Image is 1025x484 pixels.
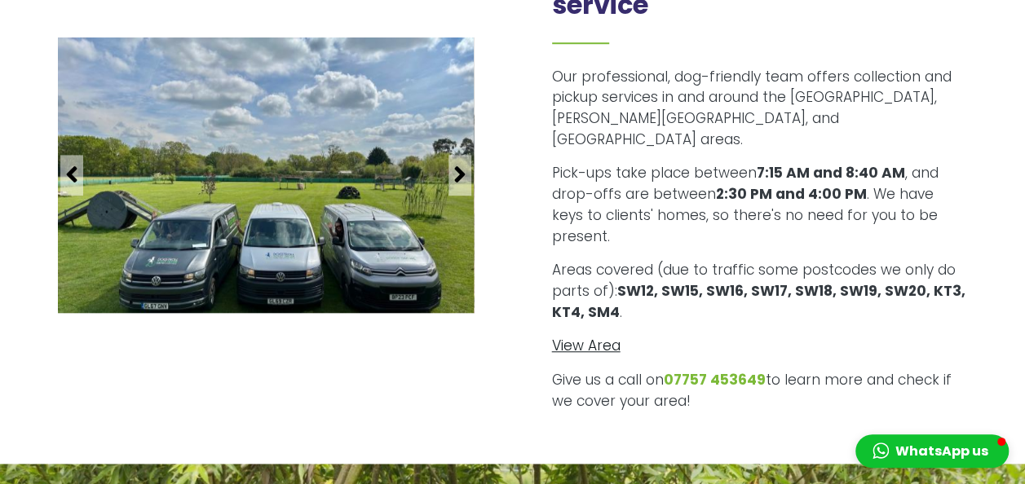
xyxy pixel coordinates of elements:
[552,260,968,323] p: Areas covered (due to traffic some postcodes we only do parts of): .
[552,281,965,322] strong: SW12, SW15, SW16, SW17, SW18, SW19, SW20, KT3, KT4, SM4
[552,163,968,247] p: Pick-ups take place between , and drop-offs are between . We have keys to clients' homes, so ther...
[757,163,905,183] strong: 7:15 AM and 8:40 AM
[552,370,968,411] p: Give us a call on to learn more and check if we cover your area!
[552,67,968,151] p: Our professional, dog-friendly team offers collection and pickup services in and around the [GEOG...
[664,370,766,389] a: 07757 453649
[716,184,867,204] strong: 2:30 PM and 4:00 PM
[855,434,1009,468] button: WhatsApp us
[58,37,474,312] img: Pick up and drop off from your home
[552,336,621,355] a: View Area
